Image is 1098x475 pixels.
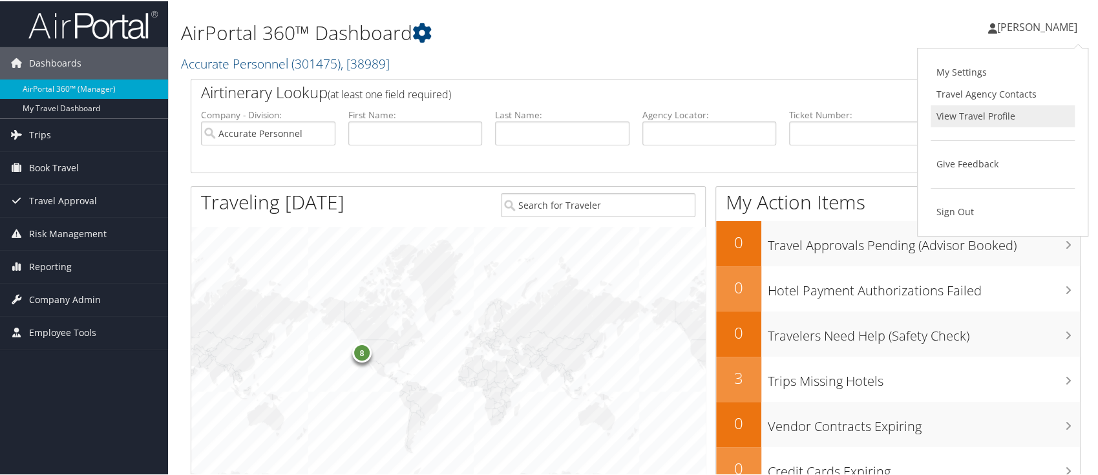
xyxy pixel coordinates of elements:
[716,355,1080,401] a: 3Trips Missing Hotels
[29,315,96,348] span: Employee Tools
[789,107,924,120] label: Ticket Number:
[768,229,1080,253] h3: Travel Approvals Pending (Advisor Booked)
[495,107,629,120] label: Last Name:
[201,187,344,215] h1: Traveling [DATE]
[181,54,390,71] a: Accurate Personnel
[716,401,1080,446] a: 0Vendor Contracts Expiring
[931,152,1075,174] a: Give Feedback
[716,187,1080,215] h1: My Action Items
[181,18,787,45] h1: AirPortal 360™ Dashboard
[716,220,1080,265] a: 0Travel Approvals Pending (Advisor Booked)
[29,249,72,282] span: Reporting
[768,319,1080,344] h3: Travelers Need Help (Safety Check)
[768,410,1080,434] h3: Vendor Contracts Expiring
[931,200,1075,222] a: Sign Out
[716,230,761,252] h2: 0
[997,19,1077,33] span: [PERSON_NAME]
[29,46,81,78] span: Dashboards
[768,364,1080,389] h3: Trips Missing Hotels
[768,274,1080,299] h3: Hotel Payment Authorizations Failed
[501,192,695,216] input: Search for Traveler
[201,80,996,102] h2: Airtinerary Lookup
[328,86,451,100] span: (at least one field required)
[29,151,79,183] span: Book Travel
[201,107,335,120] label: Company - Division:
[28,8,158,39] img: airportal-logo.png
[353,342,372,361] div: 8
[931,104,1075,126] a: View Travel Profile
[716,321,761,343] h2: 0
[931,82,1075,104] a: Travel Agency Contacts
[716,310,1080,355] a: 0Travelers Need Help (Safety Check)
[988,6,1090,45] a: [PERSON_NAME]
[291,54,341,71] span: ( 301475 )
[29,216,107,249] span: Risk Management
[716,411,761,433] h2: 0
[716,275,761,297] h2: 0
[29,184,97,216] span: Travel Approval
[348,107,483,120] label: First Name:
[29,282,101,315] span: Company Admin
[341,54,390,71] span: , [ 38989 ]
[716,366,761,388] h2: 3
[29,118,51,150] span: Trips
[716,265,1080,310] a: 0Hotel Payment Authorizations Failed
[642,107,777,120] label: Agency Locator:
[931,60,1075,82] a: My Settings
